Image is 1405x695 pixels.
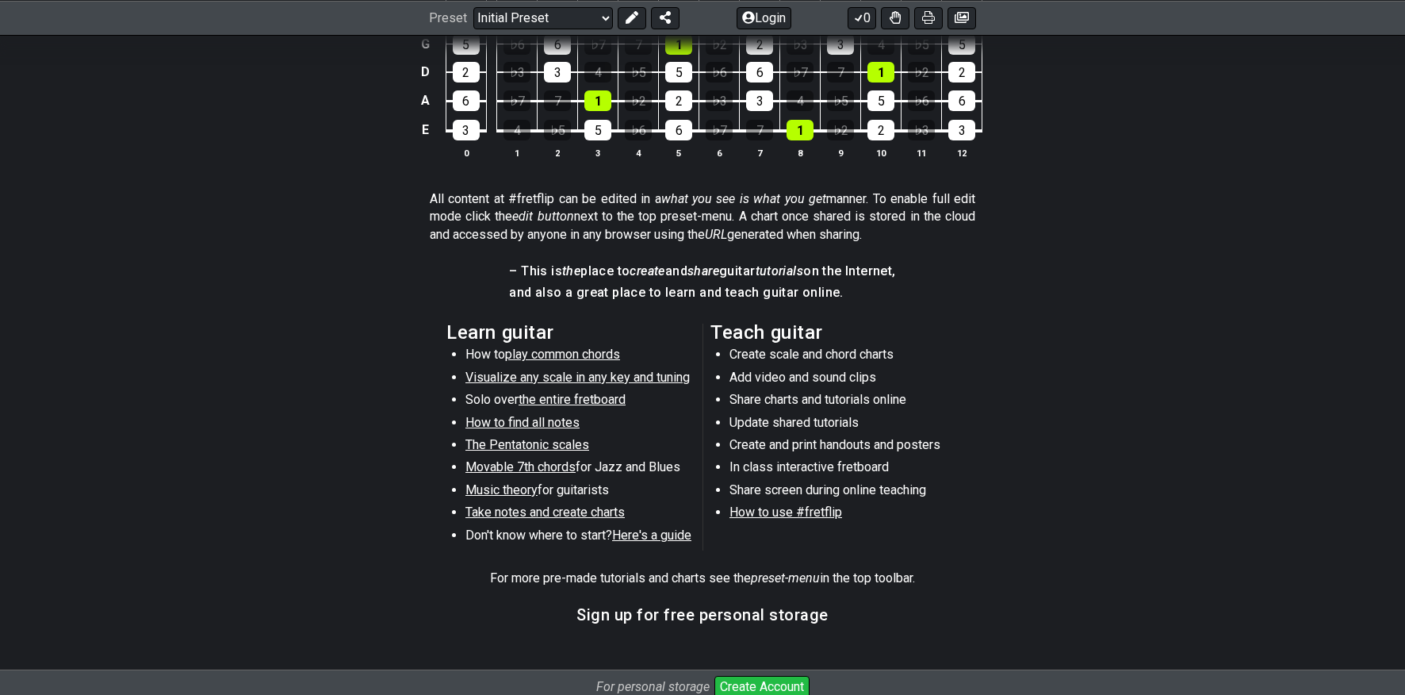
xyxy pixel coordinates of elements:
div: 5 [665,62,692,83]
span: How to find all notes [465,415,580,430]
div: 7 [544,90,571,111]
div: ♭2 [908,62,935,83]
li: In class interactive fretboard [729,459,955,481]
div: 6 [948,90,975,111]
div: 4 [584,62,611,83]
div: 1 [584,90,611,111]
button: Toggle Dexterity for all fretkits [881,6,909,29]
span: play common chords [505,347,620,362]
h4: – This is place to and guitar on the Internet, [509,263,895,280]
p: For more pre-made tutorials and charts see the in the top toolbar. [490,570,915,587]
button: 0 [848,6,876,29]
div: ♭3 [706,90,733,111]
th: 6 [699,144,740,161]
div: 7 [625,34,652,55]
div: 6 [544,34,571,55]
div: 6 [453,90,480,111]
div: 5 [867,90,894,111]
em: URL [705,227,727,242]
li: Solo over [465,391,691,413]
button: Edit Preset [618,6,646,29]
th: 11 [902,144,942,161]
span: Take notes and create charts [465,505,625,520]
div: ♭5 [908,34,935,55]
div: ♭2 [827,120,854,140]
em: create [630,263,664,278]
th: 9 [821,144,861,161]
th: 2 [538,144,578,161]
div: ♭5 [544,120,571,140]
div: ♭6 [503,34,530,55]
div: 5 [584,120,611,140]
div: ♭5 [827,90,854,111]
div: 1 [787,120,814,140]
td: G [416,30,435,58]
em: the [562,263,580,278]
li: Don't know where to start? [465,527,691,549]
em: share [687,263,719,278]
span: Preset [429,10,467,25]
button: Login [737,6,791,29]
li: Create and print handouts and posters [729,436,955,459]
span: Visualize any scale in any key and tuning [465,370,690,385]
th: 7 [740,144,780,161]
div: 4 [503,120,530,140]
h2: Teach guitar [710,324,959,341]
div: 3 [746,90,773,111]
div: 1 [665,34,692,55]
div: 5 [948,34,975,55]
h4: and also a great place to learn and teach guitar online. [509,284,895,301]
div: 2 [746,34,773,55]
li: for Jazz and Blues [465,459,691,481]
div: 2 [665,90,692,111]
div: 6 [746,62,773,83]
th: 5 [659,144,699,161]
div: ♭6 [908,90,935,111]
em: preset-menu [751,570,820,586]
em: edit button [512,209,573,224]
div: 3 [948,120,975,140]
h3: Sign up for free personal storage [576,606,829,624]
li: Share screen during online teaching [729,482,955,504]
span: Music theory [465,482,538,497]
button: Print [914,6,943,29]
div: ♭5 [625,62,652,83]
div: ♭7 [584,34,611,55]
li: Create scale and chord charts [729,346,955,368]
button: Create image [948,6,976,29]
div: 7 [827,62,854,83]
select: Preset [473,6,613,29]
th: 4 [618,144,659,161]
div: ♭2 [706,34,733,55]
td: E [416,115,435,145]
em: tutorials [756,263,804,278]
div: 6 [665,120,692,140]
th: 3 [578,144,618,161]
div: ♭7 [706,120,733,140]
div: 3 [544,62,571,83]
span: Movable 7th chords [465,459,576,474]
li: Share charts and tutorials online [729,391,955,413]
div: 2 [867,120,894,140]
div: ♭3 [787,34,814,55]
th: 12 [942,144,982,161]
div: ♭3 [503,62,530,83]
div: 5 [453,34,480,55]
div: ♭6 [625,120,652,140]
li: How to [465,346,691,368]
div: ♭2 [625,90,652,111]
th: 0 [446,144,486,161]
i: For personal storage [596,679,710,694]
td: A [416,86,435,116]
div: 1 [867,62,894,83]
div: 4 [787,90,814,111]
div: ♭6 [706,62,733,83]
div: 2 [453,62,480,83]
h2: Learn guitar [446,324,695,341]
li: for guitarists [465,482,691,504]
th: 10 [861,144,902,161]
span: How to use #fretflip [729,505,842,520]
em: what you see is what you get [661,191,827,206]
li: Update shared tutorials [729,414,955,436]
span: the entire fretboard [519,392,626,407]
